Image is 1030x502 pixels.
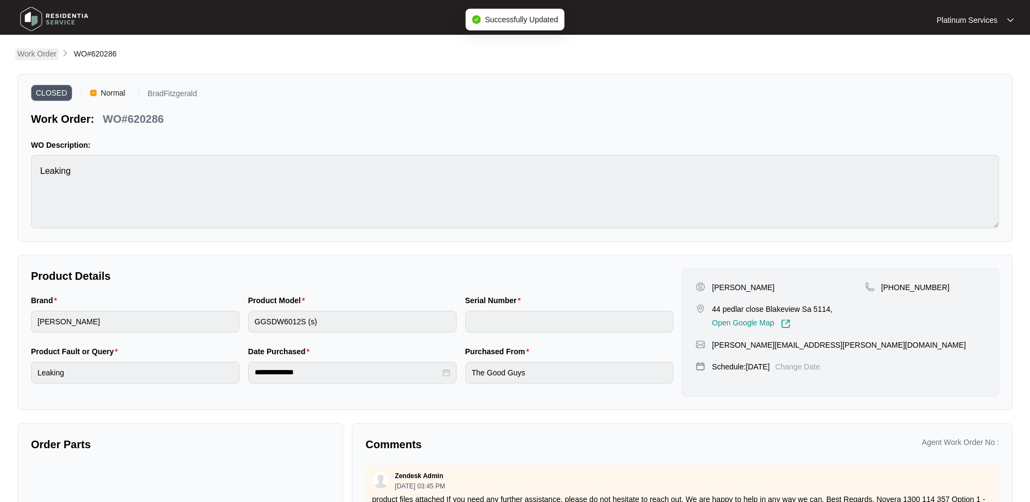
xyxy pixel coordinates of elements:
p: Product Details [31,268,673,284]
p: Work Order: [31,111,94,127]
span: WO#620286 [74,49,117,58]
label: Brand [31,295,61,306]
img: dropdown arrow [1007,17,1014,23]
span: Successfully Updated [485,15,558,24]
img: user-pin [696,282,705,292]
textarea: Leaking [31,155,999,228]
span: check-circle [472,15,481,24]
span: CLOSED [31,85,72,101]
img: map-pin [696,361,705,371]
span: Normal [97,85,130,101]
label: Date Purchased [248,346,314,357]
img: Link-External [781,319,791,329]
a: Open Google Map [712,319,790,329]
p: Platinum Services [937,15,997,26]
input: Brand [31,311,239,332]
img: user.svg [372,472,389,488]
img: residentia service logo [16,3,92,35]
label: Product Model [248,295,309,306]
input: Product Fault or Query [31,362,239,384]
p: Work Order [17,48,56,59]
img: map-pin [696,304,705,313]
p: [PERSON_NAME][EMAIL_ADDRESS][PERSON_NAME][DOMAIN_NAME] [712,340,966,350]
input: Product Model [248,311,457,332]
p: WO#620286 [103,111,163,127]
p: Schedule: [DATE] [712,361,769,372]
img: map-pin [696,340,705,349]
p: [PERSON_NAME] [712,282,774,293]
p: Zendesk Admin [395,472,443,480]
p: 44 pedlar close Blakeview Sa 5114, [712,304,832,315]
img: Vercel Logo [90,90,97,96]
p: [DATE] 03:45 PM [395,483,445,490]
img: map-pin [865,282,875,292]
p: WO Description: [31,140,999,150]
label: Purchased From [465,346,534,357]
label: Product Fault or Query [31,346,122,357]
p: Order Parts [31,437,330,452]
p: [PHONE_NUMBER] [881,282,950,293]
label: Serial Number [465,295,525,306]
input: Purchased From [465,362,674,384]
input: Serial Number [465,311,674,332]
img: chevron-right [61,49,69,58]
input: Date Purchased [255,367,440,378]
p: Change Date [775,361,820,372]
p: Comments [365,437,674,452]
p: BradFitzgerald [148,90,197,101]
p: Agent Work Order No : [922,437,999,448]
a: Work Order [15,48,59,60]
